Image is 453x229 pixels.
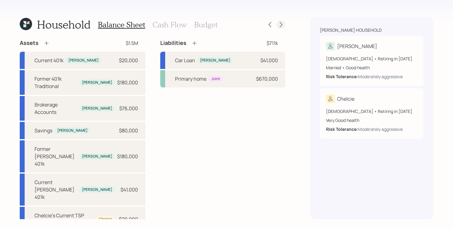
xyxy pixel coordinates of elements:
div: $20,000 [119,215,138,223]
div: Very Good health [326,117,417,123]
div: [PERSON_NAME] [82,106,112,111]
div: $180,000 [117,79,138,86]
div: $41,000 [260,57,278,64]
div: [PERSON_NAME] [57,128,88,133]
div: Moderately aggressive [358,126,403,132]
div: Primary home [175,75,206,82]
div: Brokerage Accounts [35,101,77,116]
div: Former 401k Traditional [35,75,77,90]
h1: Household [37,18,91,31]
div: Current 401k [35,57,63,64]
div: Joint [211,76,220,82]
div: [PERSON_NAME] household [320,27,382,33]
div: [PERSON_NAME] [337,42,377,50]
div: Former [PERSON_NAME] 401k [35,145,77,167]
h3: Balance Sheet [98,20,145,29]
div: $1.5M [126,39,138,47]
b: Risk Tolerance: [326,74,358,79]
div: $180,000 [117,153,138,160]
div: Chelcie's Current TSP Traditional [35,212,94,227]
div: [PERSON_NAME] [82,187,112,192]
div: $80,000 [119,127,138,134]
div: [PERSON_NAME] [82,80,112,85]
div: $711k [267,39,278,47]
h4: Liabilities [160,40,186,46]
div: [DEMOGRAPHIC_DATA] • Retiring in [DATE] [326,108,417,114]
div: $20,000 [119,57,138,64]
h3: Cash Flow [153,20,187,29]
b: Risk Tolerance: [326,126,358,132]
div: Savings [35,127,52,134]
div: [DEMOGRAPHIC_DATA] • Retiring in [DATE] [326,55,417,62]
div: Moderately aggressive [358,73,403,80]
div: Car Loan [175,57,195,64]
div: $76,000 [119,105,138,112]
h3: Budget [194,20,218,29]
div: Married • Good health [326,64,417,71]
div: [PERSON_NAME] [68,58,99,63]
div: [PERSON_NAME] [200,58,230,63]
div: $41,000 [120,186,138,193]
div: $670,000 [256,75,278,82]
div: Chelcie [337,95,354,102]
div: [PERSON_NAME] [82,154,112,159]
div: Current [PERSON_NAME] 401k [35,179,77,201]
div: Chelcie [99,217,112,222]
h4: Assets [20,40,39,46]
